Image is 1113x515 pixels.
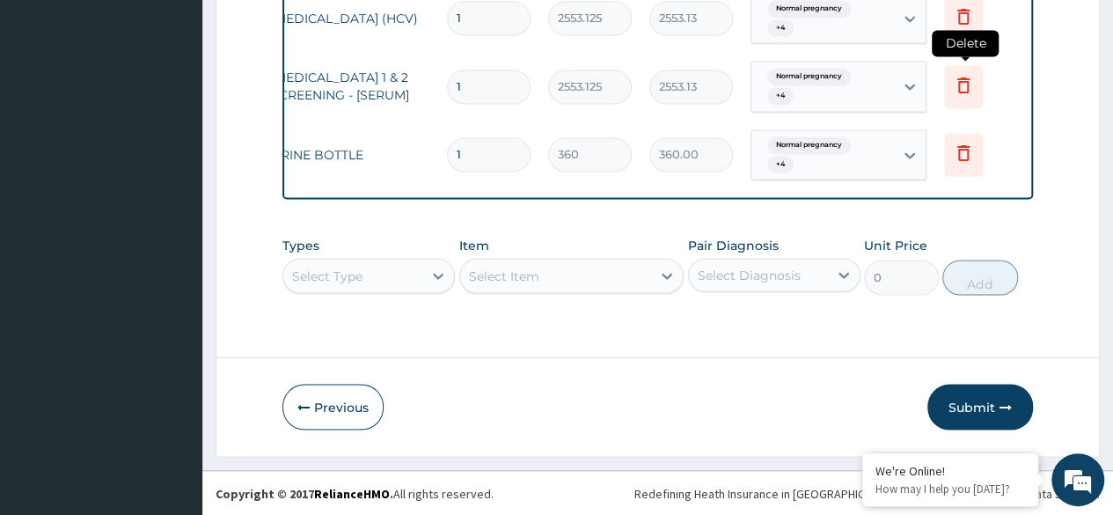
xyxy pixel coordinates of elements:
label: Pair Diagnosis [688,236,779,254]
td: URINE BOTTLE [262,137,438,173]
span: We're online! [102,149,243,327]
p: How may I help you today? [875,482,1025,497]
label: Item [459,236,489,254]
div: Minimize live chat window [289,9,331,51]
div: Select Diagnosis [698,266,801,283]
textarea: Type your message and hit 'Enter' [9,335,335,396]
button: Previous [282,384,384,430]
strong: Copyright © 2017 . [216,485,393,501]
button: Submit [927,384,1033,430]
label: Unit Price [864,236,927,254]
span: Normal pregnancy [767,136,851,154]
span: + 4 [767,87,794,105]
img: d_794563401_company_1708531726252_794563401 [33,88,71,132]
span: + 4 [767,19,794,37]
div: Select Type [292,267,362,284]
div: We're Online! [875,463,1025,479]
label: Types [282,238,319,253]
footer: All rights reserved. [202,470,1113,515]
td: [MEDICAL_DATA] (HCV) [262,1,438,36]
div: Redefining Heath Insurance in [GEOGRAPHIC_DATA] using Telemedicine and Data Science! [634,484,1100,502]
span: + 4 [767,156,794,173]
div: Chat with us now [92,99,296,121]
td: [MEDICAL_DATA] 1 & 2 SCREENING - [SERUM] [262,60,438,113]
span: Normal pregnancy [767,68,851,85]
span: Delete [932,30,999,56]
a: RelianceHMO [314,485,390,501]
button: Add [942,260,1017,295]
